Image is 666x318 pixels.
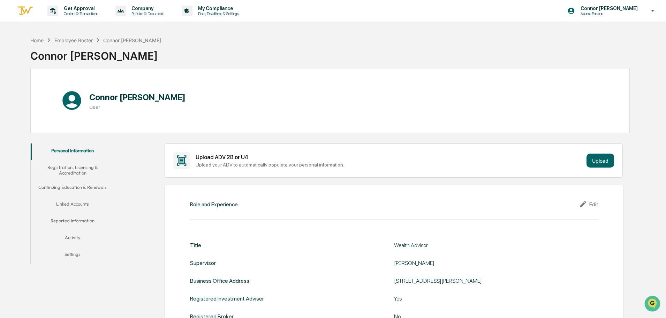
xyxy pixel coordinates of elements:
[4,98,47,111] a: 🔎Data Lookup
[89,104,186,110] h3: User
[575,6,641,11] p: Connor [PERSON_NAME]
[190,278,249,284] div: Business Office Address
[126,11,168,16] p: Policies & Documents
[190,201,238,208] div: Role and Experience
[7,102,13,108] div: 🔎
[58,88,86,95] span: Attestations
[192,11,242,16] p: Data, Deadlines & Settings
[192,6,242,11] p: My Compliance
[196,162,584,168] div: Upload your ADV to automatically populate your personal information.
[190,242,201,249] div: Title
[575,11,641,16] p: Access Persons
[103,37,161,43] div: Connor [PERSON_NAME]
[4,85,48,98] a: 🖐️Preclearance
[58,11,101,16] p: Content & Transactions
[31,214,114,230] button: Reported Information
[14,88,45,95] span: Preclearance
[51,89,56,94] div: 🗄️
[7,15,127,26] p: How can we help?
[579,200,598,208] div: Edit
[31,143,114,264] div: secondary tabs example
[31,197,114,214] button: Linked Accounts
[14,101,44,108] span: Data Lookup
[119,56,127,64] button: Start new chat
[69,118,84,124] span: Pylon
[31,143,114,160] button: Personal Information
[586,154,614,168] button: Upload
[31,247,114,264] button: Settings
[7,53,20,66] img: 1746055101610-c473b297-6a78-478c-a979-82029cc54cd1
[126,6,168,11] p: Company
[31,230,114,247] button: Activity
[196,154,584,161] div: Upload ADV 2B or U4
[24,60,88,66] div: We're available if you need us!
[190,260,216,266] div: Supervisor
[31,180,114,197] button: Continuing Education & Renewals
[17,5,33,17] img: logo
[49,118,84,124] a: Powered byPylon
[190,295,264,302] div: Registered Investment Adviser
[394,242,568,249] div: Wealth Advisor
[30,44,161,62] div: Connor [PERSON_NAME]
[31,160,114,180] button: Registration, Licensing & Accreditation
[394,278,568,284] div: [STREET_ADDRESS][PERSON_NAME]
[24,53,114,60] div: Start new chat
[394,260,568,266] div: [PERSON_NAME]
[7,89,13,94] div: 🖐️
[394,295,568,302] div: Yes
[54,37,93,43] div: Employee Roster
[644,295,663,314] iframe: Open customer support
[48,85,89,98] a: 🗄️Attestations
[30,37,44,43] div: Home
[89,92,186,102] h1: Connor [PERSON_NAME]
[58,6,101,11] p: Get Approval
